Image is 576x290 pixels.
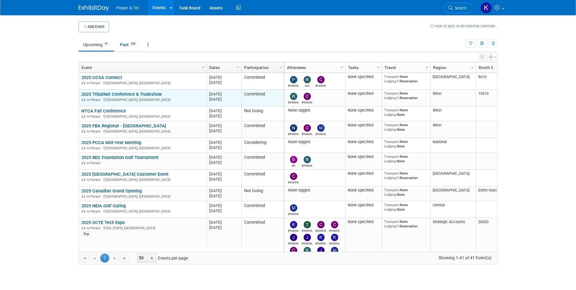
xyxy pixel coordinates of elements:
[339,62,345,71] a: Column Settings
[302,132,312,136] div: Chad Smith
[384,74,400,79] span: Transport:
[236,65,240,70] span: Column Settings
[82,256,87,261] span: Go to the first page
[329,241,340,245] div: Kevin Heflin
[278,65,283,70] span: Column Settings
[476,90,521,106] td: 10x10
[288,163,299,167] div: Bill Rinehardt
[241,90,284,106] td: Committed
[348,219,379,224] div: None specified
[209,160,239,165] div: [DATE]
[479,62,517,73] a: Booth Size
[81,231,91,236] div: Top
[317,234,325,241] img: Kevin Stevens
[430,106,476,121] td: West
[331,221,338,228] img: Collins O'Toole
[90,254,99,263] a: Go to the previous page
[200,62,206,71] a: Column Settings
[288,180,299,184] div: Chris Noora
[384,219,400,224] span: Transport:
[209,80,239,85] div: [DATE]
[288,241,299,245] div: Jesse Clark
[209,62,237,73] a: Dates
[430,90,476,106] td: West
[317,247,325,254] img: Jeff Porter
[209,97,239,102] div: [DATE]
[209,113,239,119] div: [DATE]
[222,109,223,113] span: -
[82,146,85,149] img: In-Person Event
[302,83,312,87] div: Rod Philp
[288,100,299,104] div: Robin Mayne
[81,108,126,114] a: NTCA Fall Conference
[129,42,137,46] span: 359
[288,212,299,216] div: Mike Brems
[384,171,400,175] span: Transport:
[480,2,492,14] img: Kelley Hood
[469,62,476,71] a: Column Settings
[430,121,476,138] td: West
[82,81,85,84] img: In-Person Event
[331,247,338,254] img: Mike Kruszewski
[375,62,382,71] a: Column Settings
[384,144,397,148] span: Lodging:
[424,62,430,71] a: Column Settings
[430,73,476,90] td: [GEOGRAPHIC_DATA]
[348,171,379,176] div: None specified
[384,203,428,212] div: None None
[87,209,102,213] span: In-Person
[476,218,521,273] td: 20x20
[384,79,397,83] span: Lodging:
[209,91,239,97] div: [DATE]
[209,123,239,128] div: [DATE]
[116,5,139,10] span: Power & Tel
[384,207,397,212] span: Lodging:
[376,65,381,70] span: Column Settings
[79,21,109,32] button: Add Event
[290,247,297,254] img: Charity Deaton
[424,65,429,70] span: Column Settings
[384,108,400,112] span: Transport:
[222,92,223,96] span: -
[82,195,85,198] img: In-Person Event
[348,140,379,144] div: None specified
[87,226,102,230] span: In-Person
[241,201,284,218] td: Committed
[290,124,297,132] img: Nate Derbyshire
[87,161,102,165] span: In-Person
[430,138,476,153] td: National
[348,91,379,96] div: None specified
[110,254,119,263] a: Go to the next page
[384,123,428,132] div: None None
[304,93,311,100] img: Chad Smith
[384,159,397,163] span: Lodging:
[288,228,299,232] div: Kevin Wilkes
[81,80,204,85] div: [GEOGRAPHIC_DATA], [GEOGRAPHIC_DATA]
[79,39,114,50] a: Upcoming41
[82,161,85,164] img: In-Person Event
[81,171,169,177] a: 2025 [GEOGRAPHIC_DATA] Customer Event
[201,65,206,70] span: Column Settings
[209,108,239,113] div: [DATE]
[290,204,297,212] img: Mike Brems
[430,186,476,201] td: [GEOGRAPHIC_DATA]
[241,106,284,121] td: Not Going
[81,140,141,145] a: 2025 PCCA Mid-Year Meeting
[433,62,472,73] a: Region
[209,203,239,208] div: [DATE]
[331,234,338,241] img: Kevin Heflin
[315,241,326,245] div: Kevin Stevens
[302,228,312,232] div: Tammy Pilkington
[290,221,297,228] img: Kevin Wilkes
[348,154,379,159] div: None specified
[287,188,343,193] div: None tagged
[339,65,344,70] span: Column Settings
[315,228,326,232] div: CHRISTEN Gowens
[304,247,311,254] img: Scott Wisneski
[87,115,102,119] span: In-Person
[87,129,102,133] span: In-Person
[81,203,126,209] a: 2025 NEIA Golf Outing
[209,188,239,193] div: [DATE]
[302,163,312,167] div: Robert Zuzek
[384,91,428,100] div: None 1 Reservation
